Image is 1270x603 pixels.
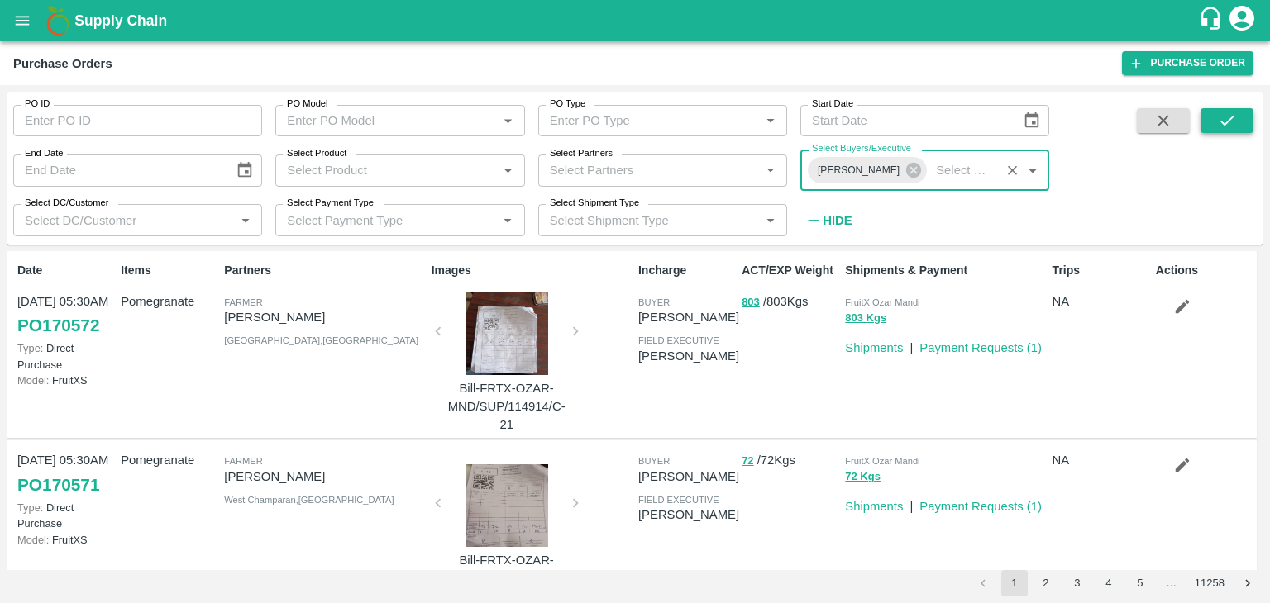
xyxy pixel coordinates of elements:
[17,500,114,531] p: Direct Purchase
[17,262,114,279] p: Date
[638,506,739,524] p: [PERSON_NAME]
[845,297,919,307] span: FruitX Ozar Mandi
[543,110,755,131] input: Enter PO Type
[121,292,217,311] p: Pomegranate
[17,451,114,469] p: [DATE] 05:30AM
[280,110,492,131] input: Enter PO Model
[25,97,50,111] label: PO ID
[742,293,760,312] button: 803
[742,292,838,311] p: / 803 Kgs
[13,53,112,74] div: Purchase Orders
[812,97,853,111] label: Start Date
[1198,6,1227,36] div: customer-support
[638,262,735,279] p: Incharge
[1227,3,1257,38] div: account of current user
[17,292,114,311] p: [DATE] 05:30AM
[1033,570,1059,596] button: Go to page 2
[845,468,881,487] button: 72 Kgs
[929,159,995,181] input: Select Buyers/Executive
[121,262,217,279] p: Items
[1001,159,1024,182] button: Clear
[18,209,230,230] input: Select DC/Customer
[25,197,108,210] label: Select DC/Customer
[1053,292,1149,311] p: NA
[919,341,1042,354] a: Payment Requests (1)
[224,308,424,326] p: [PERSON_NAME]
[17,534,49,546] span: Model:
[1064,570,1091,596] button: Go to page 3
[543,209,733,230] input: Select Shipment Type
[800,207,857,235] button: Hide
[903,491,913,515] div: |
[1156,262,1253,279] p: Actions
[25,147,63,160] label: End Date
[17,501,43,514] span: Type:
[497,210,518,231] button: Open
[845,500,903,513] a: Shipments
[229,154,260,186] button: Choose date
[74,9,1198,32] a: Supply Chain
[224,297,262,307] span: Farmer
[1053,451,1149,469] p: NA
[121,451,217,469] p: Pomegranate
[432,262,632,279] p: Images
[638,308,739,326] p: [PERSON_NAME]
[638,347,739,365] p: [PERSON_NAME]
[17,340,114,372] p: Direct Purchase
[1016,105,1048,136] button: Choose date
[1053,262,1149,279] p: Trips
[1001,570,1028,596] button: page 1
[74,12,167,29] b: Supply Chain
[17,470,99,500] a: PO170571
[224,456,262,466] span: Farmer
[224,495,394,505] span: West Champaran , [GEOGRAPHIC_DATA]
[638,335,719,345] span: field executive
[235,210,256,231] button: Open
[823,214,852,227] strong: Hide
[497,159,518,181] button: Open
[1190,570,1229,596] button: Go to page 11258
[742,452,753,471] button: 72
[13,154,222,186] input: End Date
[543,159,755,181] input: Select Partners
[1022,159,1043,181] button: Open
[287,97,328,111] label: PO Model
[41,4,74,37] img: logo
[967,570,1263,596] nav: pagination navigation
[17,532,114,548] p: FruitXS
[17,373,114,388] p: FruitXS
[845,309,886,328] button: 803 Kgs
[3,2,41,40] button: open drawer
[17,342,43,354] span: Type:
[550,97,585,111] label: PO Type
[224,262,424,279] p: Partners
[224,335,418,345] span: [GEOGRAPHIC_DATA] , [GEOGRAPHIC_DATA]
[760,110,781,131] button: Open
[845,456,919,466] span: FruitX Ozar Mandi
[808,162,910,179] span: [PERSON_NAME]
[17,311,99,340] a: PO170572
[1122,51,1253,75] a: Purchase Order
[903,332,913,357] div: |
[812,142,911,155] label: Select Buyers/Executive
[280,209,470,230] input: Select Payment Type
[742,451,838,470] p: / 72 Kgs
[638,297,670,307] span: buyer
[760,210,781,231] button: Open
[800,105,1010,136] input: Start Date
[919,500,1042,513] a: Payment Requests (1)
[17,374,49,387] span: Model:
[550,147,613,160] label: Select Partners
[1234,570,1261,596] button: Go to next page
[1127,570,1153,596] button: Go to page 5
[287,147,346,160] label: Select Product
[224,468,424,486] p: [PERSON_NAME]
[550,197,639,210] label: Select Shipment Type
[13,105,262,136] input: Enter PO ID
[845,262,1045,279] p: Shipments & Payment
[638,456,670,466] span: buyer
[1096,570,1122,596] button: Go to page 4
[808,157,927,183] div: [PERSON_NAME]
[1158,576,1185,591] div: …
[845,341,903,354] a: Shipments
